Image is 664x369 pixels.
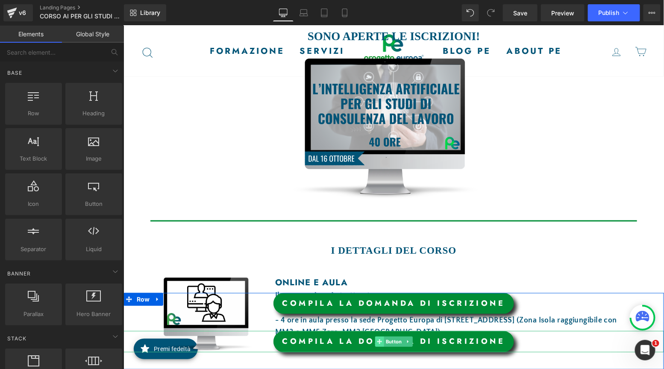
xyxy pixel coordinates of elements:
[8,310,59,319] span: Parallax
[40,4,138,11] a: Landing Pages
[260,311,280,321] span: Button
[482,4,499,21] button: Redo
[17,7,28,18] div: v6
[335,4,355,21] a: Mobile
[29,267,40,280] a: Expand / Collapse
[314,4,335,21] a: Tablet
[159,310,382,321] font: COMPILA LA DOMANDA DI ISCRIZIONE
[150,267,391,289] a: COMPILA LA DOMANDA DI ISCRIZIONE
[8,199,59,208] span: Icon
[8,109,59,118] span: Row
[551,9,574,18] span: Preview
[635,340,655,360] iframe: Intercom live chat
[273,4,294,21] a: Desktop
[208,220,333,230] font: I DETTAGLI DEL CORSO
[62,26,124,43] a: Global Style
[68,154,120,163] span: Image
[152,266,253,274] span: Il corso sarà così strutturato:
[40,13,122,20] span: CORSO AI PER GLI STUDI DI CONSULENZA DEL LAVORO
[68,199,120,208] span: Button
[652,340,659,347] span: 1
[8,245,59,254] span: Separator
[184,4,356,17] font: SONO APERTE LE ISCRIZIONI!
[588,4,640,21] button: Publish
[462,4,479,21] button: Undo
[541,4,585,21] a: Preview
[159,272,382,283] font: COMPILA LA DOMANDA DI ISCRIZIONE
[150,305,391,327] a: COMPILA LA DOMANDA DI ISCRIZIONE
[124,4,166,21] a: New Library
[68,245,120,254] span: Liquid
[6,334,27,343] span: Stack
[294,4,314,21] a: Laptop
[68,310,120,319] span: Hero Banner
[3,4,33,21] a: v6
[11,267,29,280] span: Row
[6,269,32,278] span: Banner
[513,9,527,18] span: Save
[8,154,59,163] span: Text Block
[6,69,23,77] span: Base
[140,9,160,17] span: Library
[643,4,661,21] button: More
[68,109,120,118] span: Heading
[280,311,289,321] a: Expand / Collapse
[598,9,620,16] span: Publish
[152,251,224,263] strong: online E AULA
